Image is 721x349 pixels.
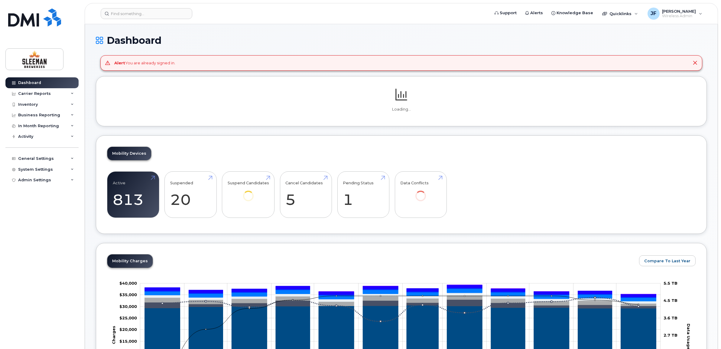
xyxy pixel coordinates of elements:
[343,175,384,215] a: Pending Status 1
[664,333,677,338] tspan: 2.7 TB
[107,147,151,160] a: Mobility Devices
[285,175,326,215] a: Cancel Candidates 5
[119,304,137,309] tspan: $30,000
[114,60,175,66] div: You are already signed in.
[119,281,137,286] g: $0
[145,293,656,303] g: GST
[113,175,154,215] a: Active 813
[145,285,656,297] g: QST
[170,175,211,215] a: Suspended 20
[664,298,677,303] tspan: 4.5 TB
[96,35,707,46] h1: Dashboard
[119,315,137,320] tspan: $25,000
[644,258,690,264] span: Compare To Last Year
[145,295,656,306] g: Features
[639,255,696,266] button: Compare To Last Year
[111,326,116,344] tspan: Charges
[119,292,137,297] tspan: $35,000
[107,254,153,268] a: Mobility Charges
[119,315,137,320] g: $0
[664,281,677,286] tspan: 5.5 TB
[119,281,137,286] tspan: $40,000
[228,175,269,209] a: Suspend Candidates
[107,107,696,112] p: Loading...
[145,288,656,298] g: PST
[119,292,137,297] g: $0
[119,327,137,332] g: $0
[400,175,441,209] a: Data Conflicts
[119,304,137,309] g: $0
[664,315,677,320] tspan: 3.6 TB
[119,338,137,343] tspan: $15,000
[114,60,125,65] strong: Alert
[119,327,137,332] tspan: $20,000
[119,338,137,343] g: $0
[145,289,656,301] g: HST
[145,299,656,308] g: Roaming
